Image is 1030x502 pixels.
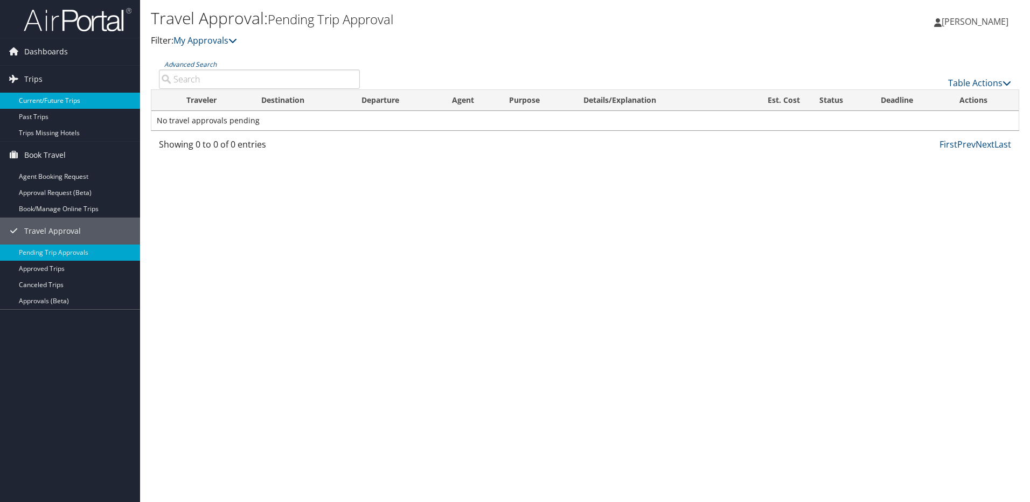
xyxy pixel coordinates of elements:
[574,90,734,111] th: Details/Explanation
[950,90,1019,111] th: Actions
[810,90,871,111] th: Status: activate to sort column ascending
[957,138,976,150] a: Prev
[939,138,957,150] a: First
[173,34,237,46] a: My Approvals
[24,7,131,32] img: airportal-logo.png
[151,7,730,30] h1: Travel Approval:
[159,69,360,89] input: Advanced Search
[942,16,1008,27] span: [PERSON_NAME]
[24,38,68,65] span: Dashboards
[352,90,442,111] th: Departure: activate to sort column ascending
[268,10,393,28] small: Pending Trip Approval
[24,142,66,169] span: Book Travel
[976,138,994,150] a: Next
[871,90,950,111] th: Deadline: activate to sort column descending
[934,5,1019,38] a: [PERSON_NAME]
[734,90,810,111] th: Est. Cost: activate to sort column ascending
[164,60,217,69] a: Advanced Search
[994,138,1011,150] a: Last
[151,111,1019,130] td: No travel approvals pending
[442,90,500,111] th: Agent
[948,77,1011,89] a: Table Actions
[24,66,43,93] span: Trips
[159,138,360,156] div: Showing 0 to 0 of 0 entries
[252,90,352,111] th: Destination: activate to sort column ascending
[177,90,252,111] th: Traveler: activate to sort column ascending
[151,34,730,48] p: Filter:
[24,218,81,245] span: Travel Approval
[499,90,574,111] th: Purpose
